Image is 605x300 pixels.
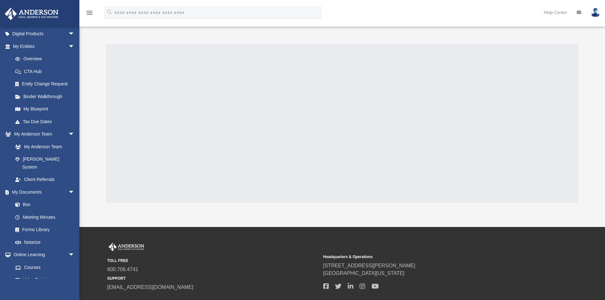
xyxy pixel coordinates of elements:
[68,128,81,141] span: arrow_drop_down
[86,9,93,17] i: menu
[9,90,84,103] a: Binder Walkthrough
[107,243,145,251] img: Anderson Advisors Platinum Portal
[4,186,81,198] a: My Documentsarrow_drop_down
[107,276,319,281] small: SUPPORT
[9,274,78,286] a: Video Training
[9,65,84,78] a: CTA Hub
[9,261,81,274] a: Courses
[68,40,81,53] span: arrow_drop_down
[9,211,81,223] a: Meeting Minutes
[9,53,84,65] a: Overview
[68,249,81,262] span: arrow_drop_down
[3,8,60,20] img: Anderson Advisors Platinum Portal
[9,78,84,90] a: Entity Change Request
[68,28,81,41] span: arrow_drop_down
[9,140,78,153] a: My Anderson Team
[4,28,84,40] a: Digital Productsarrow_drop_down
[4,128,81,141] a: My Anderson Teamarrow_drop_down
[323,254,535,260] small: Headquarters & Operations
[9,103,81,116] a: My Blueprint
[9,198,78,211] a: Box
[4,249,81,261] a: Online Learningarrow_drop_down
[86,12,93,17] a: menu
[9,153,81,173] a: [PERSON_NAME] System
[107,267,138,272] a: 800.706.4741
[591,8,600,17] img: User Pic
[323,263,415,268] a: [STREET_ADDRESS][PERSON_NAME]
[323,270,405,276] a: [GEOGRAPHIC_DATA][US_STATE]
[4,40,84,53] a: My Entitiesarrow_drop_down
[9,223,78,236] a: Forms Library
[68,186,81,199] span: arrow_drop_down
[106,9,113,16] i: search
[9,173,81,186] a: Client Referrals
[9,236,81,249] a: Notarize
[107,258,319,263] small: TOLL FREE
[107,284,193,290] a: [EMAIL_ADDRESS][DOMAIN_NAME]
[9,115,84,128] a: Tax Due Dates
